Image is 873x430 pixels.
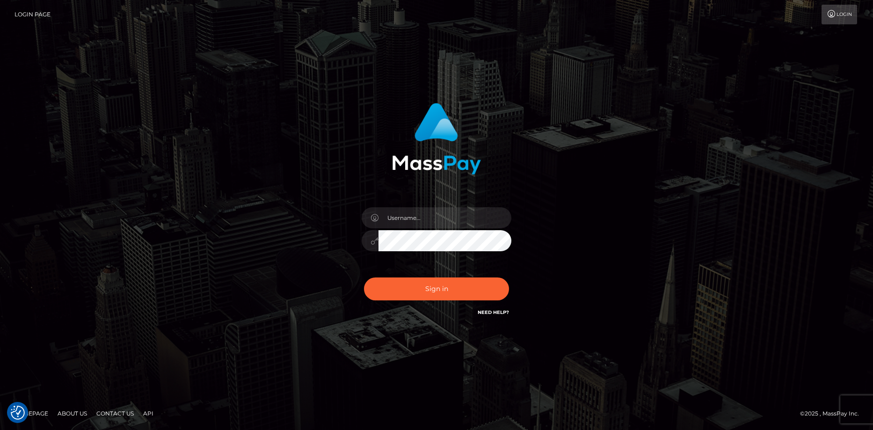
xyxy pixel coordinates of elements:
[11,406,25,420] img: Revisit consent button
[800,408,866,419] div: © 2025 , MassPay Inc.
[11,406,25,420] button: Consent Preferences
[93,406,138,421] a: Contact Us
[364,277,509,300] button: Sign in
[139,406,157,421] a: API
[378,207,511,228] input: Username...
[15,5,51,24] a: Login Page
[478,309,509,315] a: Need Help?
[10,406,52,421] a: Homepage
[392,103,481,175] img: MassPay Login
[822,5,857,24] a: Login
[54,406,91,421] a: About Us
